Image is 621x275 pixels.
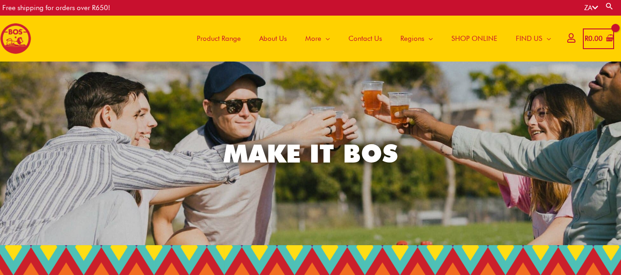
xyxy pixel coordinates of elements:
[188,16,250,62] a: Product Range
[584,4,598,12] a: ZA
[259,25,287,52] span: About Us
[583,28,614,49] a: View Shopping Cart, empty
[442,16,507,62] a: SHOP ONLINE
[250,16,296,62] a: About Us
[585,34,588,43] span: R
[305,25,321,52] span: More
[348,25,382,52] span: Contact Us
[391,16,442,62] a: Regions
[53,136,568,171] h1: MAKE IT BOS
[585,34,603,43] bdi: 0.00
[516,25,542,52] span: FIND US
[451,25,497,52] span: SHOP ONLINE
[181,16,560,62] nav: Site Navigation
[296,16,339,62] a: More
[605,2,614,11] a: Search button
[197,25,241,52] span: Product Range
[400,25,424,52] span: Regions
[339,16,391,62] a: Contact Us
